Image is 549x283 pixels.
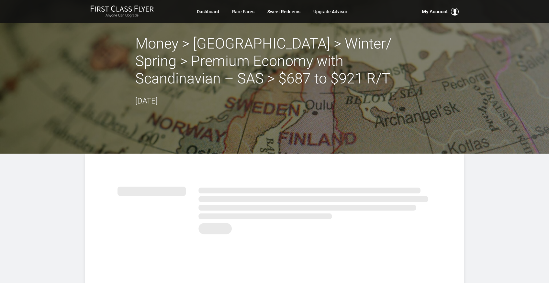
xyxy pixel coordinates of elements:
time: [DATE] [135,96,158,105]
span: My Account [422,8,448,16]
a: First Class FlyerAnyone Can Upgrade [90,5,154,18]
a: Upgrade Advisor [313,6,347,17]
small: Anyone Can Upgrade [90,13,154,18]
a: Rare Fares [232,6,254,17]
h2: Money > [GEOGRAPHIC_DATA] > Winter/ Spring > Premium Economy with Scandinavian – SAS > $687 to $9... [135,35,414,87]
img: summary.svg [118,180,431,238]
button: My Account [422,8,459,16]
a: Sweet Redeems [267,6,300,17]
a: Dashboard [197,6,219,17]
img: First Class Flyer [90,5,154,12]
